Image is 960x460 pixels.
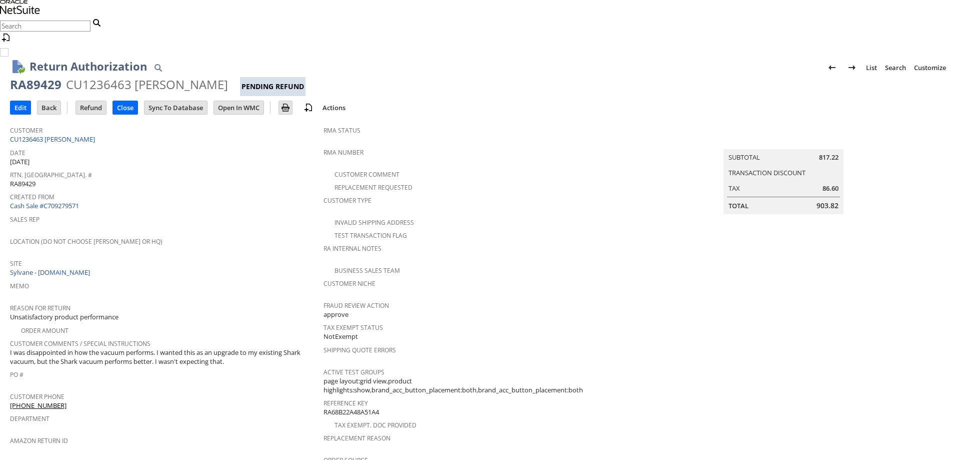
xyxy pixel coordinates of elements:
a: Active Test Groups [323,368,384,376]
a: Tax Exempt Status [323,323,383,332]
img: Print [279,102,291,114]
a: Rtn. [GEOGRAPHIC_DATA]. # [10,171,92,179]
span: I was disappointed in how the vacuum performs. I wanted this as an upgrade to my existing Shark v... [10,348,318,366]
input: Sync To Database [144,101,207,114]
input: Refund [76,101,106,114]
input: Edit [10,101,30,114]
h1: Return Authorization [29,58,147,75]
div: RA89429 [10,77,61,93]
a: Order Amount [21,326,68,335]
a: Transaction Discount [728,168,805,177]
a: Site [10,259,22,268]
a: Customer Comment [334,170,399,179]
a: Sylvane - [DOMAIN_NAME] [10,268,92,277]
img: Quick Find [152,62,164,74]
a: Location (Do Not Choose [PERSON_NAME] or HQ) [10,237,162,246]
a: Customer Comments / Special Instructions [10,339,150,348]
a: Amazon Return ID [10,436,68,445]
a: CU1236463 [PERSON_NAME] [10,135,97,144]
a: Date [10,149,25,157]
a: Customer Type [323,196,371,205]
a: Sales Rep [10,215,39,224]
span: RA89429 [10,179,35,189]
a: Department [10,414,49,423]
a: Replacement reason [323,434,390,442]
a: Customer [10,126,42,135]
a: Tax [728,184,740,193]
a: Reference Key [323,399,368,407]
a: Customer Niche [323,279,375,288]
img: Previous [826,62,838,74]
a: PO # [10,370,23,379]
a: Shipping Quote Errors [323,346,396,354]
span: 903.82 [816,201,838,211]
a: [PHONE_NUMBER] [10,401,66,410]
a: Customer Phone [10,392,64,401]
span: NotExempt [323,332,358,341]
a: Memo [10,282,29,290]
a: Invalid Shipping Address [334,218,414,227]
input: Open In WMC [214,101,263,114]
div: CU1236463 [PERSON_NAME] [66,77,228,93]
a: Business Sales Team [334,266,400,275]
span: [DATE] [10,157,29,167]
span: 86.60 [822,184,838,193]
img: add-record.svg [302,102,314,114]
a: RMA Number [323,148,363,157]
img: Next [846,62,858,74]
svg: Search [90,17,102,29]
input: Print [279,101,292,114]
span: 817.22 [819,153,838,162]
a: Cash Sale #C709279571 [10,201,79,210]
caption: Summary [723,133,843,149]
span: Unsatisfactory product performance [10,312,118,322]
a: List [862,60,881,76]
a: Search [881,60,910,76]
a: Test Transaction Flag [334,231,407,240]
a: Tax Exempt. Doc Provided [334,421,416,429]
a: RA Internal Notes [323,244,381,253]
span: RA68B22A48A51A4 [323,407,379,417]
a: Created From [10,193,54,201]
a: Subtotal [728,153,760,162]
input: Back [37,101,60,114]
a: Customize [910,60,950,76]
div: Pending Refund [240,77,305,96]
a: Replacement Requested [334,183,412,192]
a: RMA Status [323,126,360,135]
a: Actions [318,103,349,112]
span: page layout:grid view,product highlights:show,brand_acc_button_placement:both,brand_acc_button_pl... [323,376,632,395]
a: Fraud Review Action [323,301,389,310]
a: Total [728,201,748,210]
span: approve [323,310,348,319]
a: Reason For Return [10,304,70,312]
input: Close [113,101,137,114]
